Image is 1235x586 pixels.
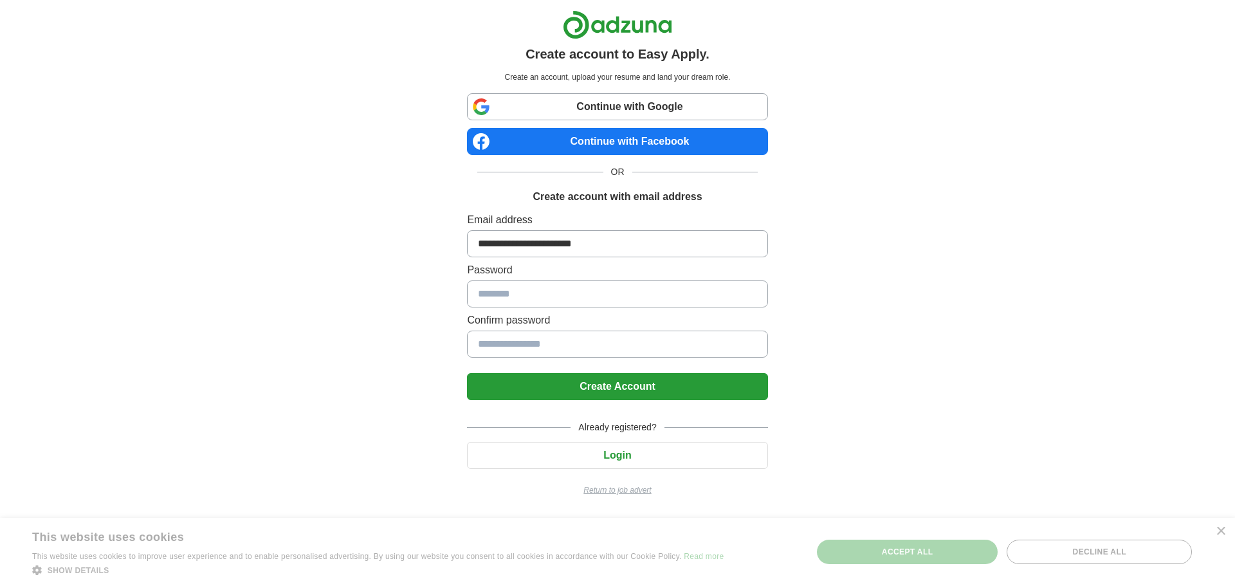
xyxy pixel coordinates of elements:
a: Login [467,450,767,461]
label: Password [467,262,767,278]
h1: Create account with email address [533,189,702,205]
label: Confirm password [467,313,767,328]
a: Return to job advert [467,484,767,496]
span: Show details [48,566,109,575]
a: Read more, opens a new window [684,552,724,561]
div: Close [1216,527,1225,536]
div: Accept all [817,540,998,564]
label: Email address [467,212,767,228]
h1: Create account to Easy Apply. [526,44,709,64]
p: Create an account, upload your resume and land your dream role. [470,71,765,83]
div: This website uses cookies [32,526,691,545]
div: Decline all [1007,540,1192,564]
button: Login [467,442,767,469]
div: Show details [32,563,724,576]
a: Continue with Facebook [467,128,767,155]
button: Create Account [467,373,767,400]
span: Already registered? [571,421,664,434]
img: Adzuna logo [563,10,672,39]
span: This website uses cookies to improve user experience and to enable personalised advertising. By u... [32,552,682,561]
span: OR [603,165,632,179]
a: Continue with Google [467,93,767,120]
